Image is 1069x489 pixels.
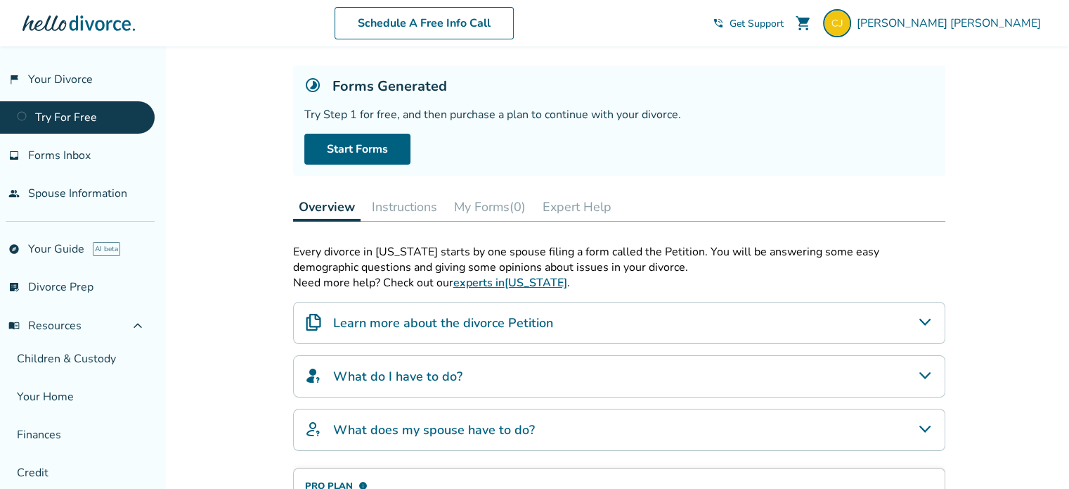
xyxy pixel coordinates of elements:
[293,244,945,275] p: Every divorce in [US_STATE] starts by one spouse filing a form called the Petition. You will be a...
[333,421,535,439] h4: What does my spouse have to do?
[730,17,784,30] span: Get Support
[293,193,361,222] button: Overview
[8,188,20,199] span: people
[8,74,20,85] span: flag_2
[305,421,322,438] img: What does my spouse have to do?
[333,314,553,332] h4: Learn more about the divorce Petition
[713,18,724,29] span: phone_in_talk
[333,367,462,386] h4: What do I have to do?
[129,317,146,334] span: expand_less
[28,148,91,163] span: Forms Inbox
[8,320,20,331] span: menu_book
[305,314,322,331] img: Learn more about the divorce Petition
[332,77,447,96] h5: Forms Generated
[293,409,945,451] div: What does my spouse have to do?
[857,15,1047,31] span: [PERSON_NAME] [PERSON_NAME]
[713,17,784,30] a: phone_in_talkGet Support
[366,193,443,221] button: Instructions
[823,9,851,37] img: christopher.jacoby@yahoo.com
[293,355,945,398] div: What do I have to do?
[537,193,617,221] button: Expert Help
[293,275,945,291] p: Need more help? Check out our .
[453,275,567,291] a: experts in[US_STATE]
[304,134,410,165] a: Start Forms
[795,15,812,32] span: shopping_cart
[999,421,1069,489] iframe: Chat Widget
[335,7,514,39] a: Schedule A Free Info Call
[293,302,945,344] div: Learn more about the divorce Petition
[8,281,20,293] span: list_alt_check
[8,318,82,334] span: Resources
[8,243,20,255] span: explore
[448,193,531,221] button: My Forms(0)
[8,150,20,161] span: inbox
[304,107,934,122] div: Try Step 1 for free, and then purchase a plan to continue with your divorce.
[93,242,120,256] span: AI beta
[305,367,322,384] img: What do I have to do?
